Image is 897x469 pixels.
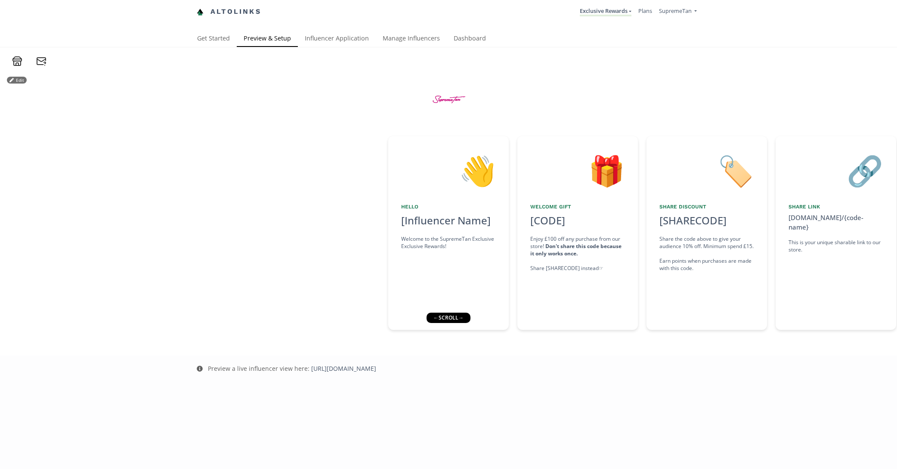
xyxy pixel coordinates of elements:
div: [CODE] [525,213,570,228]
div: Welcome to the SupremeTan Exclusive Exclusive Rewards! [401,235,496,250]
div: Share Discount [659,203,754,211]
div: [DOMAIN_NAME]/{code-name} [789,213,883,232]
a: Dashboard [447,31,493,48]
div: Share the code above to give your audience 10% off. Minimum spend £15. Earn points when purchases... [659,235,754,272]
div: 🎁 [530,149,625,193]
img: fa63nmCSwapu [423,73,474,125]
strong: Don't share this code because it only works once. [530,242,622,257]
div: Enjoy £100 off any purchase from our store! Share [SHARECODE] instead ☞ [530,235,625,272]
div: Share Link [789,203,883,211]
div: [SHARECODE] [659,213,727,228]
div: ← scroll → [427,313,470,323]
a: SupremeTan [659,7,697,17]
div: Welcome Gift [530,203,625,211]
div: Preview a live influencer view here: [208,364,376,373]
button: Edit [7,77,27,84]
div: [Influencer Name] [401,213,496,228]
a: Get Started [190,31,237,48]
a: [URL][DOMAIN_NAME] [311,364,376,373]
a: Plans [638,7,652,15]
div: 🔗 [789,149,883,193]
iframe: chat widget [9,9,36,34]
a: Exclusive Rewards [580,7,631,16]
div: 👋 [401,149,496,193]
a: Altolinks [197,5,261,19]
div: 🏷️ [659,149,754,193]
div: Hello [401,203,496,211]
a: Manage Influencers [376,31,447,48]
a: Preview & Setup [237,31,298,48]
a: Influencer Application [298,31,376,48]
img: favicon-32x32.png [197,9,204,16]
div: This is your unique sharable link to our store. [789,239,883,253]
span: SupremeTan [659,7,692,15]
